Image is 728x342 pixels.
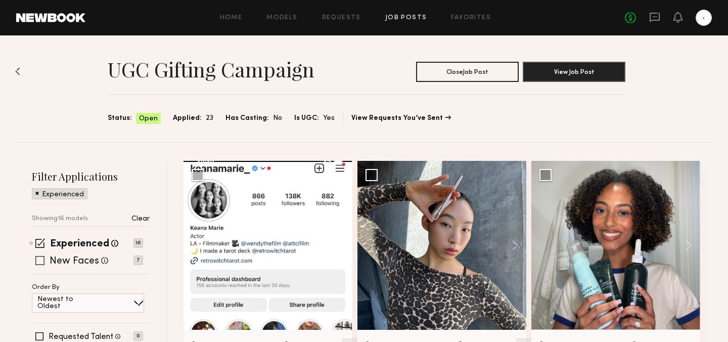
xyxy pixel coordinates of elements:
span: 23 [206,113,213,124]
p: 7 [133,255,143,265]
label: Experienced [50,239,109,249]
p: 0 [133,331,143,341]
span: No [273,113,282,124]
p: Order By [32,284,60,291]
h1: UGC Gifting Campaign [108,57,314,82]
span: Status: [108,113,132,124]
a: Models [266,15,297,21]
span: Has Casting: [225,113,269,124]
a: Job Posts [385,15,427,21]
button: CloseJob Post [416,62,519,82]
img: Back to previous page [15,67,20,75]
p: 16 [133,238,143,248]
p: Showing 16 models [32,216,88,222]
p: Clear [131,216,150,223]
p: Experienced [42,191,84,198]
a: View Requests You’ve Sent [351,115,451,122]
a: Favorites [451,15,491,21]
p: Newest to Oldest [37,296,98,310]
a: Home [220,15,243,21]
span: Is UGC: [294,113,319,124]
span: Applied: [173,113,202,124]
span: Open [139,114,158,124]
label: Requested Talent [49,333,113,341]
a: Requests [322,15,361,21]
span: Yes [323,113,335,124]
label: New Faces [50,256,99,267]
h2: Filter Applications [32,169,150,183]
button: View Job Post [523,62,625,82]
